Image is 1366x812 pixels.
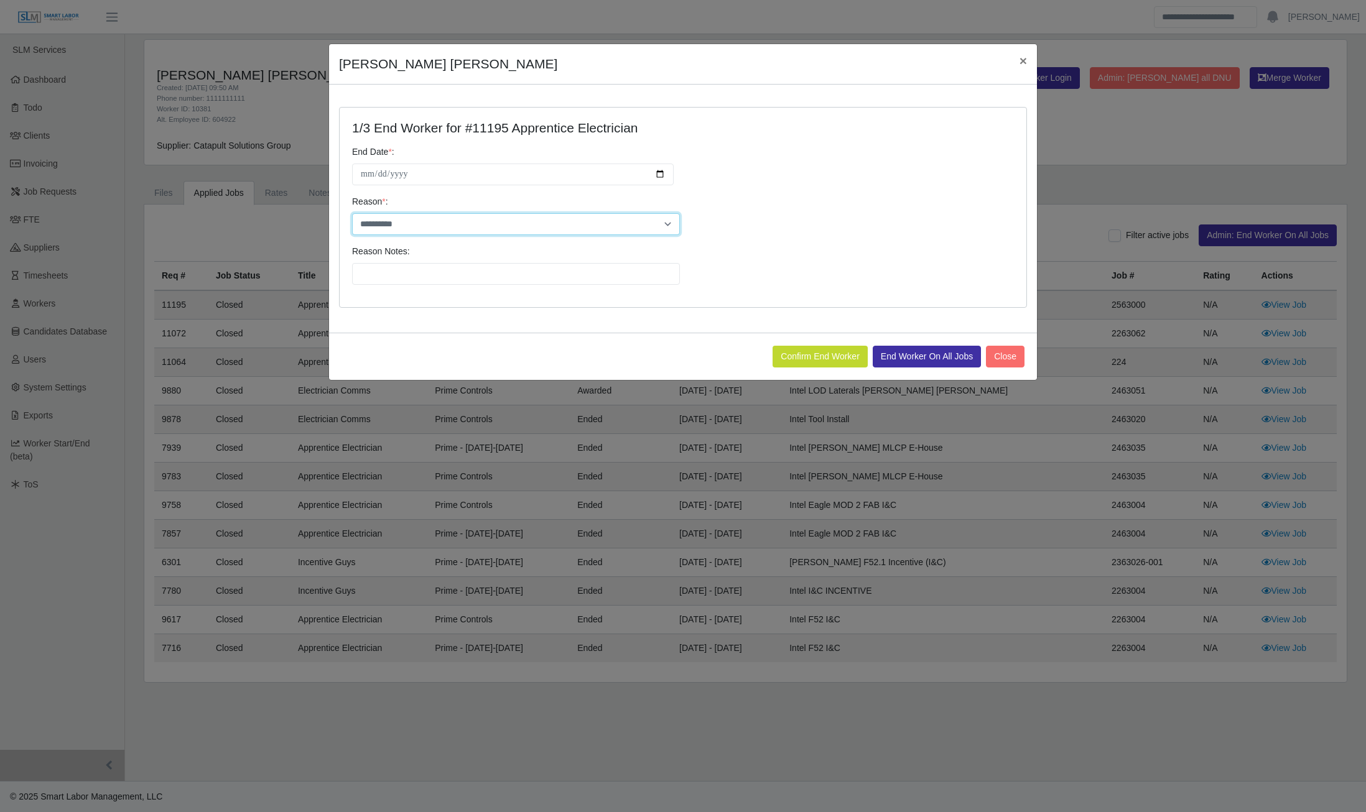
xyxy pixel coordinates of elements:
[1010,44,1037,77] button: Close
[986,346,1024,367] button: Close
[352,245,410,258] label: Reason Notes:
[1020,53,1027,68] span: ×
[352,145,394,159] label: End Date :
[352,195,388,208] label: Reason :
[352,120,844,136] h4: 1/3 End Worker for #11195 Apprentice Electrician
[873,346,981,367] button: End Worker On All Jobs
[773,346,868,367] button: Confirm End Worker
[339,54,557,74] h4: [PERSON_NAME] [PERSON_NAME]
